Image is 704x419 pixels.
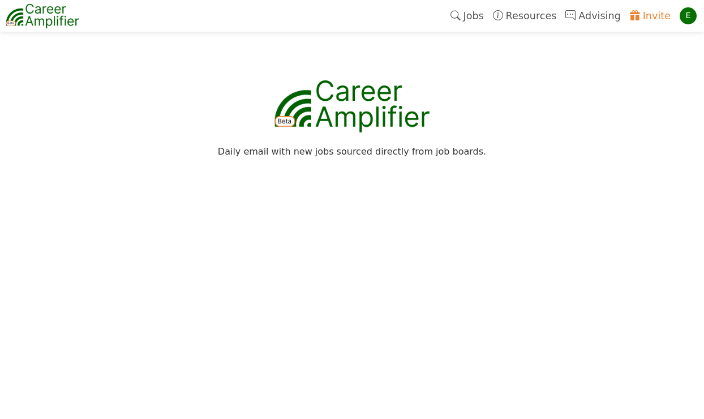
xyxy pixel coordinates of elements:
a: Advising [561,3,625,29]
a: Invite [625,3,675,29]
img: career-amplifier-logo.png [267,76,437,136]
div: E [680,7,697,24]
a: Resources [488,3,561,29]
a: Jobs [446,3,488,29]
img: career-amplifier-logo.png [6,2,79,30]
div: Daily email with new jobs sourced directly from job boards. [57,147,647,156]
